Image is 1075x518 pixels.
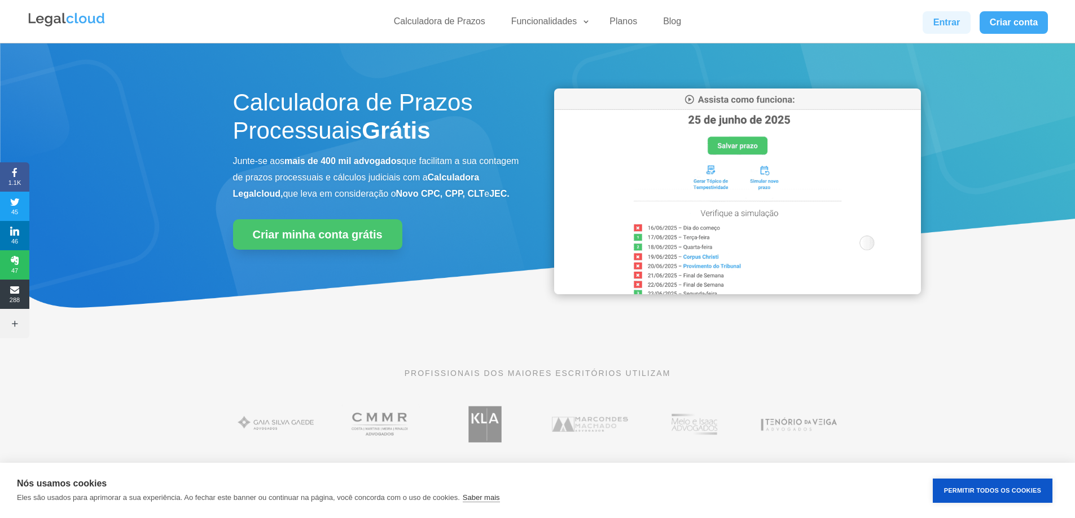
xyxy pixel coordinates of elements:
img: Marcondes Machado Advogados utilizam a Legalcloud [547,400,633,448]
button: Permitir Todos os Cookies [933,479,1052,503]
a: Planos [603,16,644,32]
strong: Nós usamos cookies [17,479,107,488]
img: Calculadora de Prazos Processuais da Legalcloud [554,88,921,294]
img: Tenório da Veiga Advogados [756,400,842,448]
b: Novo CPC, CPP, CLT [396,189,485,198]
a: Calculadora de Prazos [387,16,492,32]
b: mais de 400 mil advogados [284,156,401,166]
a: Logo da Legalcloud [27,20,106,30]
b: Calculadora Legalcloud, [233,172,480,198]
p: Eles são usados para aprimorar a sua experiência. Ao fechar este banner ou continuar na página, v... [17,493,460,502]
img: Gaia Silva Gaede Advogados Associados [233,400,319,448]
p: PROFISSIONAIS DOS MAIORES ESCRITÓRIOS UTILIZAM [233,367,843,379]
p: Junte-se aos que facilitam a sua contagem de prazos processuais e cálculos judiciais com a que le... [233,153,521,202]
a: Entrar [923,11,970,34]
a: Saber mais [463,493,500,502]
img: Koury Lopes Advogados [442,400,528,448]
img: Legalcloud Logo [27,11,106,28]
img: Profissionais do escritório Melo e Isaac Advogados utilizam a Legalcloud [651,400,738,448]
strong: Grátis [362,117,430,144]
img: Costa Martins Meira Rinaldi Advogados [337,400,424,448]
a: Criar minha conta grátis [233,219,402,250]
a: Blog [656,16,688,32]
b: JEC. [489,189,510,198]
h1: Calculadora de Prazos Processuais [233,88,521,151]
a: Calculadora de Prazos Processuais da Legalcloud [554,286,921,296]
a: Criar conta [980,11,1048,34]
a: Funcionalidades [504,16,591,32]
